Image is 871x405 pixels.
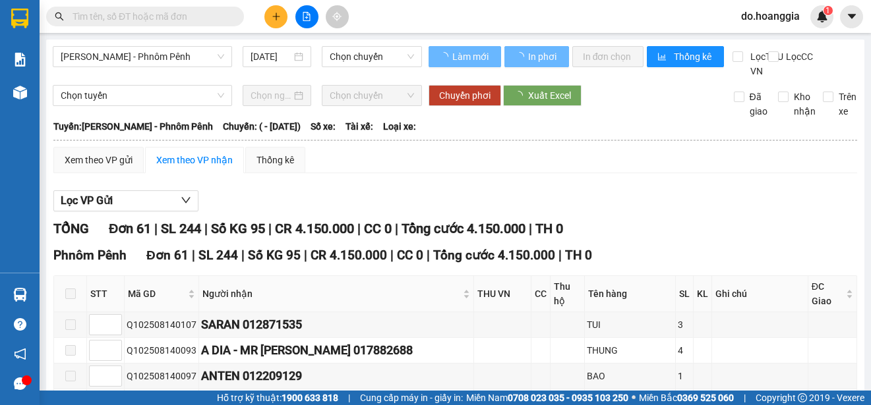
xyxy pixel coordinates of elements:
span: Tổng cước 4.150.000 [433,248,555,263]
div: Q102508140097 [127,369,196,383]
div: Q102508140107 [127,317,196,332]
div: 4 [678,343,691,358]
img: logo-vxr [11,9,28,28]
span: | [558,248,562,263]
div: TUI [587,317,673,332]
span: Chọn tuyến [61,86,224,105]
div: THUNG [587,343,673,358]
div: Xem theo VP gửi [65,153,133,167]
th: Ghi chú [712,276,808,312]
span: Người nhận [202,286,460,301]
span: | [529,221,532,236]
span: TH 0 [535,221,563,236]
span: Chọn chuyến [330,86,414,105]
span: Số xe: [311,119,336,134]
th: THU VN [474,276,531,312]
span: Tài xế: [345,119,373,134]
button: Làm mới [429,46,501,67]
strong: 0708 023 035 - 0935 103 250 [508,392,628,403]
button: file-add [295,5,318,28]
span: | [241,248,245,263]
button: Lọc VP Gửi [53,190,198,211]
span: | [390,248,394,263]
div: ANTEN 012209129 [201,367,471,385]
span: CC 0 [364,221,392,236]
button: plus [264,5,287,28]
span: | [192,248,195,263]
span: notification [14,348,26,360]
span: Xuất Excel [528,88,571,103]
span: | [204,221,208,236]
td: Q102508140093 [125,338,199,364]
span: aim [332,12,342,21]
td: Q102508140097 [125,364,199,389]
img: warehouse-icon [13,288,27,302]
div: Thống kê [256,153,294,167]
span: loading [514,91,528,100]
span: | [304,248,307,263]
span: Hỗ trợ kỹ thuật: [217,391,338,405]
span: bar-chart [657,52,669,63]
button: Xuất Excel [503,85,582,106]
span: | [348,391,350,405]
span: Kho nhận [789,90,821,119]
span: Cung cấp máy in - giấy in: [360,391,463,405]
span: Chuyến: ( - [DATE]) [223,119,301,134]
div: 3 [678,317,691,332]
span: search [55,12,64,21]
img: icon-new-feature [816,11,828,22]
span: | [427,248,430,263]
span: SL 244 [161,221,201,236]
span: CC 0 [397,248,423,263]
button: caret-down [840,5,863,28]
b: Tuyến: [PERSON_NAME] - Phnôm Pênh [53,121,213,132]
span: Mã GD [128,286,185,301]
div: Q102508140093 [127,343,196,358]
strong: 1900 633 818 [282,392,338,403]
input: Chọn ngày [251,88,291,103]
span: | [357,221,361,236]
th: Tên hàng [585,276,676,312]
span: Chọn chuyến [330,47,414,67]
input: Tìm tên, số ĐT hoặc mã đơn [73,9,228,24]
span: SL 244 [198,248,238,263]
span: Loại xe: [383,119,416,134]
span: | [154,221,158,236]
span: Tổng cước 4.150.000 [402,221,526,236]
span: message [14,377,26,390]
span: Trên xe [833,90,862,119]
span: plus [272,12,281,21]
span: loading [439,52,450,61]
span: Lọc THU VN [745,49,785,78]
img: warehouse-icon [13,86,27,99]
span: TH 0 [565,248,592,263]
span: 1 [826,6,830,15]
span: caret-down [846,11,858,22]
span: Lọc CC [781,49,815,64]
span: | [395,221,398,236]
span: do.hoanggia [731,8,810,24]
th: CC [531,276,551,312]
div: BAO [587,369,673,383]
span: file-add [302,12,311,21]
span: question-circle [14,318,26,331]
th: Thu hộ [551,276,585,312]
span: Hồ Chí Minh - Phnôm Pênh [61,47,224,67]
span: Lọc VP Gửi [61,192,113,209]
sup: 1 [824,6,833,15]
button: In phơi [504,46,569,67]
span: Làm mới [452,49,491,64]
span: Miền Bắc [639,391,734,405]
button: Chuyển phơi [429,85,501,106]
span: In phơi [528,49,558,64]
div: SARAN 012871535 [201,315,471,334]
span: TỔNG [53,221,89,236]
th: SL [676,276,694,312]
td: Q102508140107 [125,312,199,338]
span: loading [515,52,526,61]
span: CR 4.150.000 [311,248,387,263]
span: ⚪️ [632,395,636,400]
span: down [181,195,191,205]
button: aim [326,5,349,28]
input: 14/08/2025 [251,49,291,64]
